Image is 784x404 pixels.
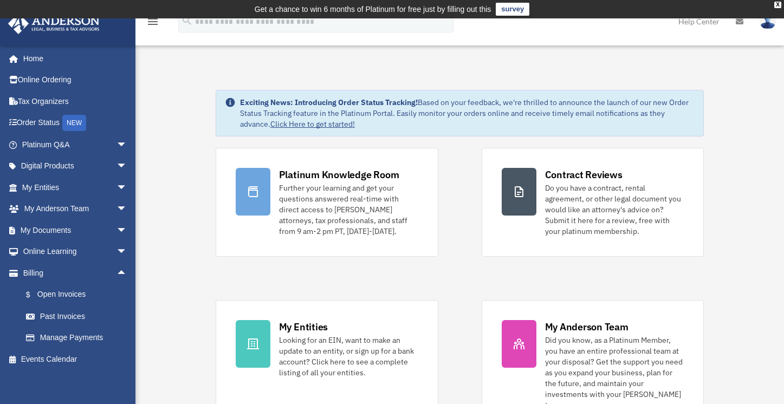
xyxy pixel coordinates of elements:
[15,327,144,349] a: Manage Payments
[240,97,695,129] div: Based on your feedback, we're thrilled to announce the launch of our new Order Status Tracking fe...
[5,13,103,34] img: Anderson Advisors Platinum Portal
[279,168,399,181] div: Platinum Knowledge Room
[240,97,418,107] strong: Exciting News: Introducing Order Status Tracking!
[279,183,418,237] div: Further your learning and get your questions answered real-time with direct access to [PERSON_NAM...
[15,284,144,306] a: $Open Invoices
[116,241,138,263] span: arrow_drop_down
[279,320,328,334] div: My Entities
[774,2,781,8] div: close
[32,288,37,302] span: $
[8,155,144,177] a: Digital Productsarrow_drop_down
[270,119,355,129] a: Click Here to get started!
[181,15,193,27] i: search
[545,168,623,181] div: Contract Reviews
[116,219,138,242] span: arrow_drop_down
[8,90,144,112] a: Tax Organizers
[216,148,438,257] a: Platinum Knowledge Room Further your learning and get your questions answered real-time with dire...
[8,48,138,69] a: Home
[62,115,86,131] div: NEW
[482,148,704,257] a: Contract Reviews Do you have a contract, rental agreement, or other legal document you would like...
[8,198,144,220] a: My Anderson Teamarrow_drop_down
[116,155,138,178] span: arrow_drop_down
[8,348,144,370] a: Events Calendar
[15,305,144,327] a: Past Invoices
[116,262,138,284] span: arrow_drop_up
[545,183,684,237] div: Do you have a contract, rental agreement, or other legal document you would like an attorney's ad...
[8,134,144,155] a: Platinum Q&Aarrow_drop_down
[545,320,629,334] div: My Anderson Team
[279,335,418,378] div: Looking for an EIN, want to make an update to an entity, or sign up for a bank account? Click her...
[255,3,491,16] div: Get a chance to win 6 months of Platinum for free just by filling out this
[8,262,144,284] a: Billingarrow_drop_up
[116,134,138,156] span: arrow_drop_down
[8,219,144,241] a: My Documentsarrow_drop_down
[116,177,138,199] span: arrow_drop_down
[8,241,144,263] a: Online Learningarrow_drop_down
[146,19,159,28] a: menu
[8,112,144,134] a: Order StatusNEW
[760,14,776,29] img: User Pic
[146,15,159,28] i: menu
[116,198,138,220] span: arrow_drop_down
[8,177,144,198] a: My Entitiesarrow_drop_down
[496,3,529,16] a: survey
[8,69,144,91] a: Online Ordering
